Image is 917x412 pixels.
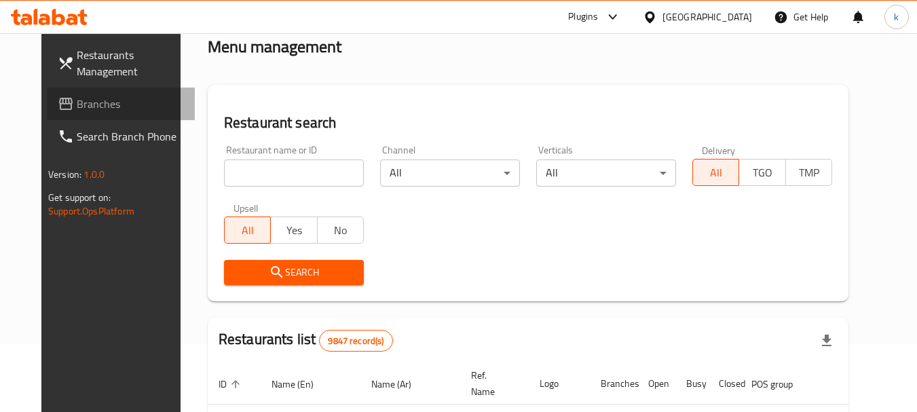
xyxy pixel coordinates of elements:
[698,163,734,183] span: All
[77,96,184,112] span: Branches
[208,36,341,58] h2: Menu management
[47,120,195,153] a: Search Branch Phone
[270,217,317,244] button: Yes
[48,202,134,220] a: Support.OpsPlatform
[702,145,736,155] label: Delivery
[371,376,429,392] span: Name (Ar)
[637,363,675,405] th: Open
[235,264,353,281] span: Search
[568,9,598,25] div: Plugins
[745,163,780,183] span: TGO
[751,376,810,392] span: POS group
[83,166,105,183] span: 1.0.0
[48,166,81,183] span: Version:
[276,221,312,240] span: Yes
[471,367,512,400] span: Ref. Name
[380,160,520,187] div: All
[219,376,244,392] span: ID
[77,47,184,79] span: Restaurants Management
[224,160,364,187] input: Search for restaurant name or ID..
[590,363,637,405] th: Branches
[785,159,832,186] button: TMP
[317,217,364,244] button: No
[529,363,590,405] th: Logo
[47,88,195,120] a: Branches
[219,329,393,352] h2: Restaurants list
[47,39,195,88] a: Restaurants Management
[224,217,271,244] button: All
[230,221,265,240] span: All
[894,10,899,24] span: k
[675,363,708,405] th: Busy
[320,335,392,348] span: 9847 record(s)
[810,324,843,357] div: Export file
[536,160,676,187] div: All
[77,128,184,145] span: Search Branch Phone
[233,203,259,212] label: Upsell
[224,260,364,285] button: Search
[224,113,832,133] h2: Restaurant search
[272,376,331,392] span: Name (En)
[319,330,392,352] div: Total records count
[708,363,741,405] th: Closed
[791,163,827,183] span: TMP
[662,10,752,24] div: [GEOGRAPHIC_DATA]
[692,159,739,186] button: All
[323,221,358,240] span: No
[48,189,111,206] span: Get support on:
[738,159,785,186] button: TGO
